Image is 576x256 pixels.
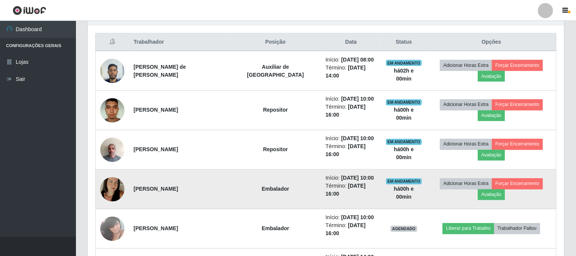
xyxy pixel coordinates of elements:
strong: Repositor [263,107,288,113]
span: EM ANDAMENTO [386,179,422,185]
th: Status [381,33,427,51]
li: Início: [326,56,377,64]
button: Liberar para Trabalho [443,223,494,234]
img: 1706050148347.jpeg [100,213,125,245]
span: AGENDADO [391,226,417,232]
button: Forçar Encerramento [492,179,543,189]
time: [DATE] 10:00 [341,175,374,181]
strong: Repositor [263,147,288,153]
button: Avaliação [478,150,505,161]
span: EM ANDAMENTO [386,60,422,66]
span: EM ANDAMENTO [386,100,422,106]
img: CoreUI Logo [13,6,46,15]
button: Adicionar Horas Extra [440,100,492,110]
li: Início: [326,135,377,143]
strong: [PERSON_NAME] de [PERSON_NAME] [134,64,186,78]
time: [DATE] 10:00 [341,215,374,221]
button: Adicionar Horas Extra [440,60,492,71]
strong: Embalador [262,226,289,232]
li: Término: [326,143,377,159]
button: Adicionar Horas Extra [440,179,492,189]
span: EM ANDAMENTO [386,139,422,145]
time: [DATE] 10:00 [341,136,374,142]
button: Forçar Encerramento [492,139,543,150]
th: Opções [427,33,556,51]
strong: Auxiliar de [GEOGRAPHIC_DATA] [247,64,304,78]
time: [DATE] 08:00 [341,57,374,63]
strong: [PERSON_NAME] [134,147,178,153]
strong: [PERSON_NAME] [134,186,178,192]
li: Início: [326,95,377,103]
th: Trabalhador [129,33,230,51]
li: Término: [326,103,377,119]
button: Avaliação [478,71,505,82]
img: 1689458402728.jpeg [100,94,125,126]
time: [DATE] 10:00 [341,96,374,102]
strong: há 00 h e 00 min [394,147,414,161]
strong: [PERSON_NAME] [134,107,178,113]
button: Avaliação [478,190,505,200]
strong: Embalador [262,186,289,192]
button: Avaliação [478,111,505,121]
th: Posição [230,33,321,51]
li: Início: [326,174,377,182]
li: Término: [326,222,377,238]
strong: há 00 h e 00 min [394,186,414,200]
strong: [PERSON_NAME] [134,226,178,232]
img: 1736956846445.jpeg [100,55,125,87]
li: Término: [326,182,377,198]
button: Trabalhador Faltou [494,223,540,234]
button: Adicionar Horas Extra [440,139,492,150]
strong: há 00 h e 00 min [394,107,414,121]
th: Data [321,33,381,51]
img: 1707417653840.jpeg [100,134,125,166]
button: Forçar Encerramento [492,100,543,110]
img: 1682443314153.jpeg [100,168,125,211]
strong: há 02 h e 00 min [394,68,414,82]
li: Término: [326,64,377,80]
button: Forçar Encerramento [492,60,543,71]
li: Início: [326,214,377,222]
